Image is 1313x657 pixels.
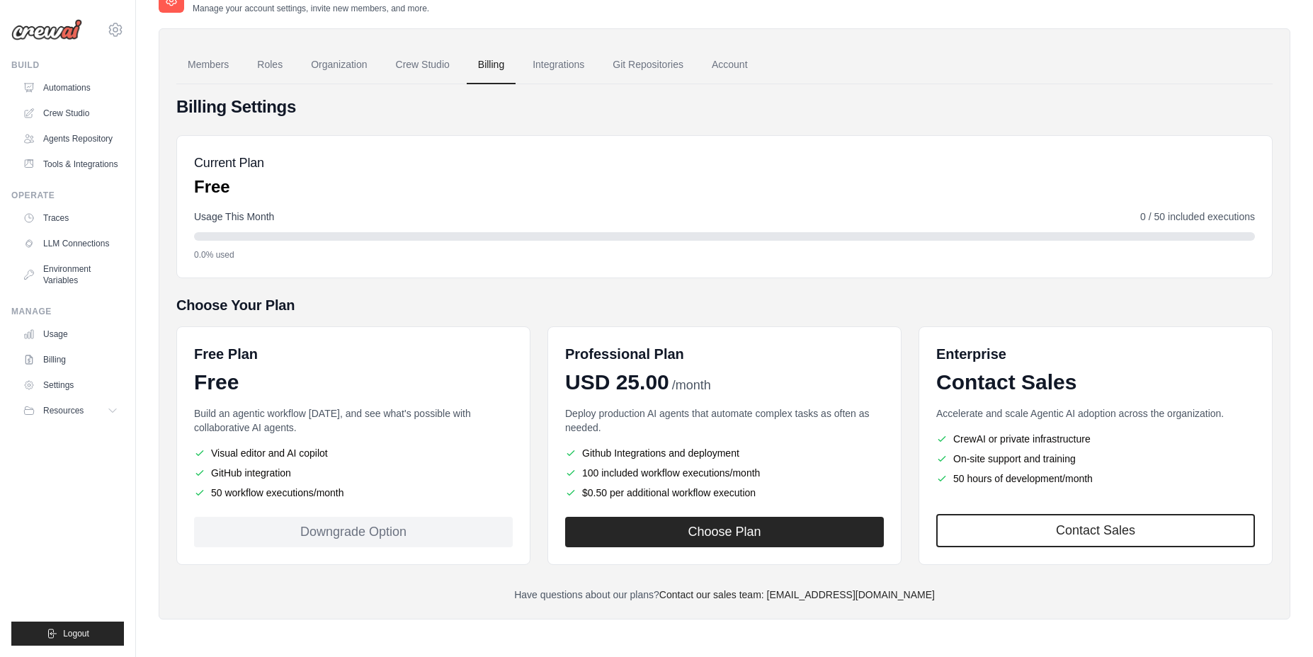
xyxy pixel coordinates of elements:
span: USD 25.00 [565,370,669,395]
li: 50 workflow executions/month [194,486,513,500]
div: Manage [11,306,124,317]
h6: Enterprise [936,344,1255,364]
span: Resources [43,405,84,416]
a: Billing [467,46,516,84]
h6: Free Plan [194,344,258,364]
a: Tools & Integrations [17,153,124,176]
span: Logout [63,628,89,639]
a: Settings [17,374,124,396]
a: LLM Connections [17,232,124,255]
a: Usage [17,323,124,345]
li: Visual editor and AI copilot [194,446,513,460]
p: Accelerate and scale Agentic AI adoption across the organization. [936,406,1255,421]
p: Manage your account settings, invite new members, and more. [193,3,429,14]
h6: Professional Plan [565,344,684,364]
div: Operate [11,190,124,201]
div: Downgrade Option [194,517,513,547]
a: Environment Variables [17,258,124,292]
a: Contact Sales [936,514,1255,547]
a: Agents Repository [17,127,124,150]
a: Organization [300,46,378,84]
li: 50 hours of development/month [936,472,1255,486]
p: Free [194,176,264,198]
span: /month [672,376,711,395]
li: Github Integrations and deployment [565,446,884,460]
a: Contact our sales team: [EMAIL_ADDRESS][DOMAIN_NAME] [659,589,935,600]
a: Crew Studio [385,46,461,84]
h5: Current Plan [194,153,264,173]
div: Free [194,370,513,395]
a: Crew Studio [17,102,124,125]
span: 0.0% used [194,249,234,261]
img: Logo [11,19,82,40]
a: Integrations [521,46,596,84]
p: Have questions about our plans? [176,588,1273,602]
p: Deploy production AI agents that automate complex tasks as often as needed. [565,406,884,435]
h5: Choose Your Plan [176,295,1273,315]
p: Build an agentic workflow [DATE], and see what's possible with collaborative AI agents. [194,406,513,435]
a: Roles [246,46,294,84]
div: Contact Sales [936,370,1255,395]
span: Usage This Month [194,210,274,224]
a: Account [700,46,759,84]
span: 0 / 50 included executions [1140,210,1255,224]
h4: Billing Settings [176,96,1273,118]
a: Git Repositories [601,46,695,84]
li: $0.50 per additional workflow execution [565,486,884,500]
li: On-site support and training [936,452,1255,466]
div: Build [11,59,124,71]
a: Automations [17,76,124,99]
li: CrewAI or private infrastructure [936,432,1255,446]
a: Billing [17,348,124,371]
a: Members [176,46,240,84]
li: 100 included workflow executions/month [565,466,884,480]
li: GitHub integration [194,466,513,480]
a: Traces [17,207,124,229]
button: Logout [11,622,124,646]
button: Choose Plan [565,517,884,547]
button: Resources [17,399,124,422]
